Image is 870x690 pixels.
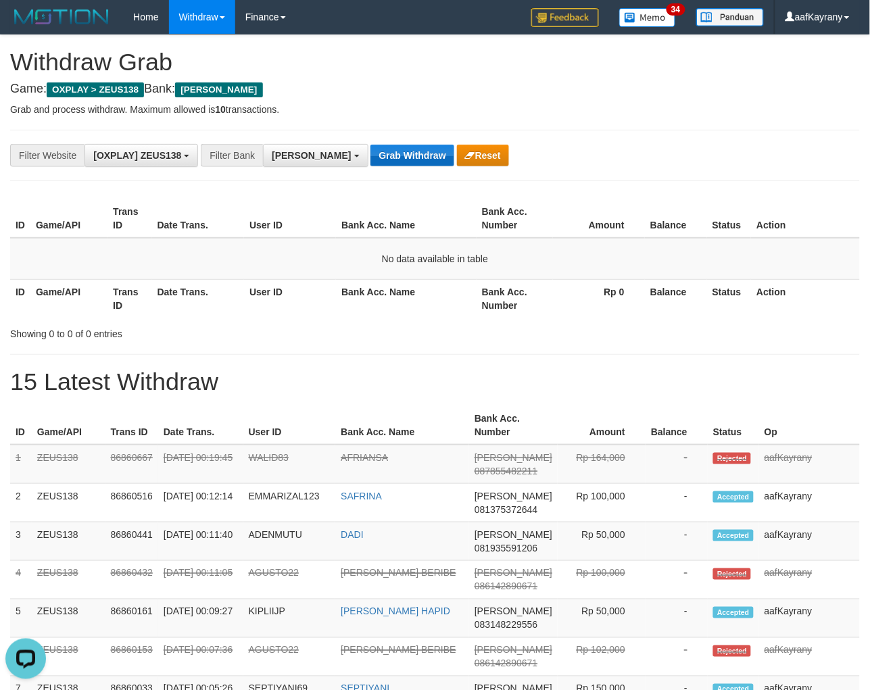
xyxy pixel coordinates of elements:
td: 86860441 [105,522,158,561]
th: Action [751,279,860,318]
span: Copy 086142890671 to clipboard [475,658,537,669]
td: - [646,599,708,638]
th: User ID [244,279,336,318]
div: Filter Bank [201,144,263,167]
strong: 10 [215,104,226,115]
td: [DATE] 00:11:05 [158,561,243,599]
td: AGUSTO22 [243,638,336,676]
button: [PERSON_NAME] [263,144,368,167]
span: OXPLAY > ZEUS138 [47,82,144,97]
span: Accepted [713,607,754,618]
th: Game/API [30,279,107,318]
td: aafKayrany [759,484,860,522]
td: [DATE] 00:11:40 [158,522,243,561]
td: ZEUS138 [32,599,105,638]
span: Copy 083148229556 to clipboard [475,620,537,631]
a: AFRIANSA [341,452,388,463]
td: aafKayrany [759,445,860,484]
td: 86860516 [105,484,158,522]
td: - [646,484,708,522]
a: DADI [341,529,363,540]
th: Status [707,279,752,318]
th: ID [10,279,30,318]
td: KIPLIIJP [243,599,336,638]
button: [OXPLAY] ZEUS138 [84,144,198,167]
td: Rp 100,000 [558,484,646,522]
th: Trans ID [107,279,151,318]
span: Copy 087855482211 to clipboard [475,466,537,476]
td: - [646,522,708,561]
td: - [646,445,708,484]
td: 3 [10,522,32,561]
th: Bank Acc. Number [477,279,554,318]
td: aafKayrany [759,561,860,599]
span: [PERSON_NAME] [475,606,552,617]
td: Rp 164,000 [558,445,646,484]
th: Bank Acc. Name [336,279,477,318]
span: [PERSON_NAME] [475,491,552,501]
th: User ID [244,199,336,238]
td: 2 [10,484,32,522]
th: User ID [243,406,336,445]
th: Amount [553,199,645,238]
td: 86860432 [105,561,158,599]
th: Game/API [30,199,107,238]
h1: 15 Latest Withdraw [10,368,860,395]
td: aafKayrany [759,638,860,676]
td: 4 [10,561,32,599]
td: aafKayrany [759,599,860,638]
td: ZEUS138 [32,638,105,676]
td: Rp 100,000 [558,561,646,599]
th: Game/API [32,406,105,445]
td: [DATE] 00:19:45 [158,445,243,484]
td: EMMARIZAL123 [243,484,336,522]
th: Date Trans. [158,406,243,445]
td: ZEUS138 [32,445,105,484]
span: [PERSON_NAME] [475,645,552,656]
td: 86860153 [105,638,158,676]
td: ZEUS138 [32,561,105,599]
td: Rp 50,000 [558,599,646,638]
span: Copy 086142890671 to clipboard [475,581,537,592]
img: panduan.png [696,8,764,26]
th: Trans ID [107,199,151,238]
th: Bank Acc. Number [477,199,554,238]
span: [PERSON_NAME] [475,452,552,463]
td: [DATE] 00:09:27 [158,599,243,638]
th: ID [10,199,30,238]
th: Bank Acc. Number [469,406,558,445]
button: Open LiveChat chat widget [5,5,46,46]
span: Accepted [713,530,754,541]
span: [PERSON_NAME] [272,150,351,161]
button: Reset [457,145,509,166]
span: Rejected [713,645,751,657]
th: Bank Acc. Name [335,406,469,445]
td: No data available in table [10,238,860,280]
img: Button%20Memo.svg [619,8,676,27]
span: [PERSON_NAME] [475,568,552,578]
th: Balance [646,406,708,445]
div: Filter Website [10,144,84,167]
th: Status [708,406,759,445]
td: AGUSTO22 [243,561,336,599]
th: Date Trans. [152,279,245,318]
td: 86860667 [105,445,158,484]
th: Date Trans. [152,199,245,238]
td: [DATE] 00:07:36 [158,638,243,676]
td: ZEUS138 [32,484,105,522]
td: ZEUS138 [32,522,105,561]
td: 1 [10,445,32,484]
p: Grab and process withdraw. Maximum allowed is transactions. [10,103,860,116]
th: Action [751,199,860,238]
th: Bank Acc. Name [336,199,477,238]
img: Feedback.jpg [531,8,599,27]
th: Status [707,199,752,238]
span: Rejected [713,568,751,580]
th: Op [759,406,860,445]
th: ID [10,406,32,445]
span: Copy 081935591206 to clipboard [475,543,537,553]
th: Balance [645,279,707,318]
td: aafKayrany [759,522,860,561]
td: WALID83 [243,445,336,484]
td: 86860161 [105,599,158,638]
